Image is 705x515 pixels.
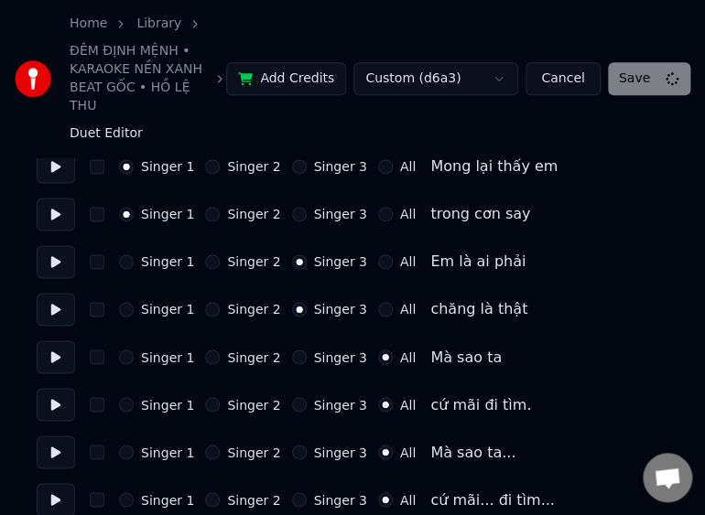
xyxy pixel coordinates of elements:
nav: breadcrumb [70,15,226,143]
label: Singer 1 [141,398,194,411]
label: Singer 1 [141,445,194,458]
label: Singer 3 [314,493,367,506]
label: Singer 3 [314,303,367,316]
label: All [400,160,416,173]
button: Cancel [526,62,600,95]
label: Singer 1 [141,350,194,363]
label: All [400,208,416,220]
label: All [400,445,416,458]
div: Mà sao ta [430,346,502,368]
img: youka [15,60,51,97]
label: Singer 3 [314,398,367,411]
div: Mong lại thấy em [430,156,558,177]
label: Singer 1 [141,493,194,506]
a: Library [136,15,181,33]
label: Singer 2 [227,445,280,458]
label: Singer 3 [314,445,367,458]
a: Home [70,15,107,33]
a: ĐÊM ĐỊNH MỆNH • KARAOKE NỀN XANH BEAT GỐC • HỒ LỆ THU [70,42,206,115]
label: Singer 2 [227,350,280,363]
div: Open chat [643,453,692,502]
div: Em là ai phải [430,251,526,273]
label: Singer 2 [227,398,280,411]
span: Duet Editor [70,124,143,143]
label: Singer 2 [227,255,280,268]
label: Singer 1 [141,208,194,220]
label: Singer 1 [141,255,194,268]
div: chăng là thật [430,298,527,320]
button: Add Credits [226,62,346,95]
label: All [400,398,416,411]
label: Singer 1 [141,160,194,173]
label: Singer 2 [227,208,280,220]
div: trong cơn say [430,203,530,225]
label: Singer 3 [314,208,367,220]
div: cứ mãi đi tìm. [430,393,531,415]
label: All [400,255,416,268]
label: All [400,303,416,316]
label: All [400,350,416,363]
div: cứ mãi... đi tìm... [430,488,554,510]
label: Singer 2 [227,493,280,506]
label: Singer 3 [314,255,367,268]
label: Singer 1 [141,303,194,316]
label: Singer 3 [314,160,367,173]
label: Singer 2 [227,303,280,316]
label: Singer 2 [227,160,280,173]
div: Mà sao ta... [430,441,515,463]
label: Singer 3 [314,350,367,363]
label: All [400,493,416,506]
